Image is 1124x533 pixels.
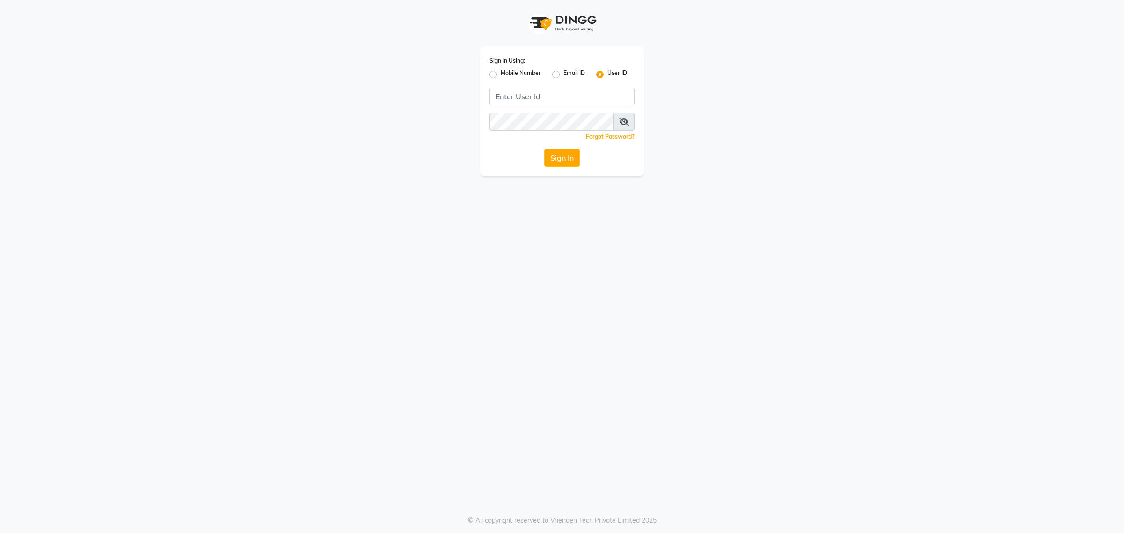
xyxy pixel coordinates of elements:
label: User ID [607,69,627,80]
label: Email ID [563,69,585,80]
input: Username [489,113,614,131]
a: Forgot Password? [586,133,635,140]
label: Mobile Number [501,69,541,80]
label: Sign In Using: [489,57,525,65]
img: logo1.svg [525,9,599,37]
button: Sign In [544,149,580,167]
input: Username [489,88,635,105]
